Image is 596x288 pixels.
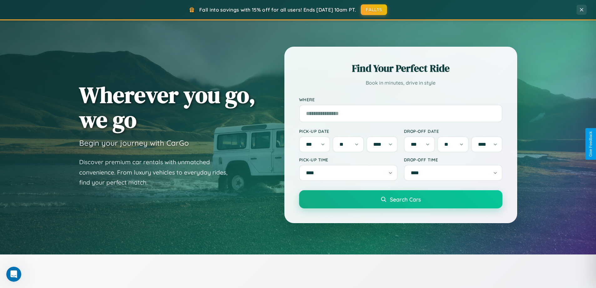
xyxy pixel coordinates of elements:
[390,196,421,203] span: Search Cars
[79,157,236,188] p: Discover premium car rentals with unmatched convenience. From luxury vehicles to everyday rides, ...
[404,128,502,134] label: Drop-off Date
[299,157,398,162] label: Pick-up Time
[299,97,502,102] label: Where
[404,157,502,162] label: Drop-off Time
[6,267,21,282] iframe: Intercom live chat
[199,7,356,13] span: Fall into savings with 15% off for all users! Ends [DATE] 10am PT.
[361,4,387,15] button: FALL15
[299,190,502,208] button: Search Cars
[79,138,189,148] h3: Begin your journey with CarGo
[299,78,502,87] p: Book in minutes, drive in style
[588,131,593,157] div: Give Feedback
[79,82,256,132] h1: Wherever you go, we go
[299,128,398,134] label: Pick-up Date
[299,61,502,75] h2: Find Your Perfect Ride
